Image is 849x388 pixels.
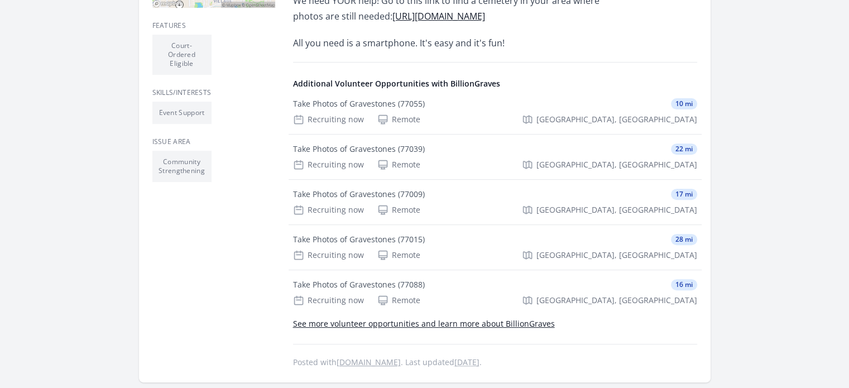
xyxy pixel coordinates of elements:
span: [GEOGRAPHIC_DATA], [GEOGRAPHIC_DATA] [536,295,697,306]
a: Take Photos of Gravestones (77055) 10 mi Recruiting now Remote [GEOGRAPHIC_DATA], [GEOGRAPHIC_DATA] [289,89,702,134]
div: Recruiting now [293,159,364,170]
div: Take Photos of Gravestones (77039) [293,143,425,155]
span: 10 mi [671,98,697,109]
span: [GEOGRAPHIC_DATA], [GEOGRAPHIC_DATA] [536,159,697,170]
p: Posted with . Last updated . [293,358,697,367]
div: Remote [377,114,420,125]
li: Event Support [152,102,212,124]
a: Take Photos of Gravestones (77015) 28 mi Recruiting now Remote [GEOGRAPHIC_DATA], [GEOGRAPHIC_DATA] [289,225,702,270]
a: Take Photos of Gravestones (77009) 17 mi Recruiting now Remote [GEOGRAPHIC_DATA], [GEOGRAPHIC_DATA] [289,180,702,224]
h3: Features [152,21,275,30]
a: [URL][DOMAIN_NAME] [392,10,485,22]
span: 17 mi [671,189,697,200]
h4: Additional Volunteer Opportunities with BillionGraves [293,78,697,89]
li: Court-Ordered Eligible [152,35,212,75]
h3: Skills/Interests [152,88,275,97]
div: Remote [377,295,420,306]
span: [GEOGRAPHIC_DATA], [GEOGRAPHIC_DATA] [536,250,697,261]
div: Take Photos of Gravestones (77015) [293,234,425,245]
a: See more volunteer opportunities and learn more about BillionGraves [293,318,555,329]
h3: Issue area [152,137,275,146]
span: 28 mi [671,234,697,245]
a: Take Photos of Gravestones (77039) 22 mi Recruiting now Remote [GEOGRAPHIC_DATA], [GEOGRAPHIC_DATA] [289,135,702,179]
div: Take Photos of Gravestones (77055) [293,98,425,109]
div: Remote [377,159,420,170]
div: Remote [377,204,420,215]
span: 16 mi [671,279,697,290]
p: All you need is a smartphone. It's easy and it's fun! [293,35,620,51]
div: Recruiting now [293,295,364,306]
span: [GEOGRAPHIC_DATA], [GEOGRAPHIC_DATA] [536,204,697,215]
div: Recruiting now [293,114,364,125]
div: Remote [377,250,420,261]
abbr: Mon, Jan 30, 2023 5:13 AM [454,357,479,367]
div: Take Photos of Gravestones (77088) [293,279,425,290]
div: Recruiting now [293,250,364,261]
a: [DOMAIN_NAME] [337,357,401,367]
span: 22 mi [671,143,697,155]
span: [GEOGRAPHIC_DATA], [GEOGRAPHIC_DATA] [536,114,697,125]
li: Community Strengthening [152,151,212,182]
div: Take Photos of Gravestones (77009) [293,189,425,200]
a: Take Photos of Gravestones (77088) 16 mi Recruiting now Remote [GEOGRAPHIC_DATA], [GEOGRAPHIC_DATA] [289,270,702,315]
div: Recruiting now [293,204,364,215]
